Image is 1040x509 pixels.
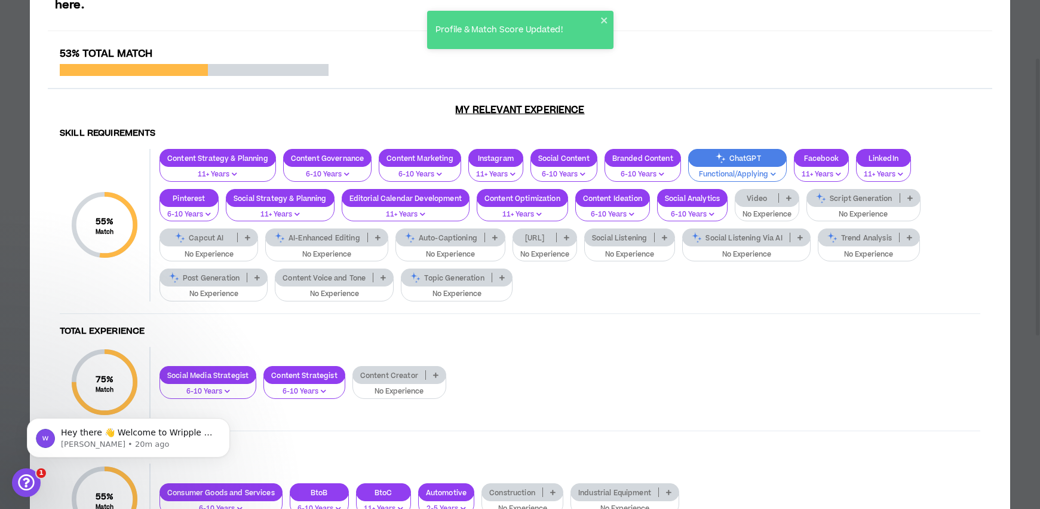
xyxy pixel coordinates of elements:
[794,159,849,182] button: 11+ Years
[87,201,129,214] div: • 11m ago
[657,199,728,222] button: 6-10 Years
[818,239,920,262] button: No Experience
[352,376,446,399] button: No Experience
[60,47,152,61] span: 53% Total Match
[159,373,239,421] button: Help
[60,443,980,455] h4: Industry Requirements
[735,199,799,222] button: No Experience
[12,230,227,275] div: Send us a messageWe typically reply in a few hours
[571,488,658,497] p: Industrial Equipment
[743,209,791,220] p: No Experience
[234,209,327,220] p: 11+ Years
[167,289,260,300] p: No Experience
[342,199,470,222] button: 11+ Years
[96,228,114,236] small: Match
[273,249,381,260] p: No Experience
[160,233,237,242] p: Capcut AI
[469,154,523,163] p: Instagram
[26,403,53,412] span: Home
[689,154,786,163] p: ChatGPT
[271,386,338,397] p: 6-10 Years
[159,199,219,222] button: 6-10 Years
[690,249,802,260] p: No Experience
[658,194,727,203] p: Social Analytics
[807,194,899,203] p: Script Generation
[12,161,227,224] div: Recent messageProfile image for MorganHi, there - I wanted to follow up on the maternity leave po...
[24,23,45,42] img: logo
[802,169,841,180] p: 11+ Years
[226,199,335,222] button: 11+ Years
[53,201,85,214] div: Wripple
[357,488,410,497] p: BtoC
[360,386,438,397] p: No Experience
[409,289,504,300] p: No Experience
[167,249,250,260] p: No Experience
[592,249,667,260] p: No Experience
[9,393,248,477] iframe: Intercom notifications message
[696,169,779,180] p: Functional/Applying
[263,376,345,399] button: 6-10 Years
[584,239,675,262] button: No Experience
[665,209,720,220] p: 6-10 Years
[605,159,681,182] button: 6-10 Years
[24,126,215,146] p: How can we help?
[36,468,46,478] span: 1
[818,233,899,242] p: Trend Analysis
[864,169,903,180] p: 11+ Years
[284,154,372,163] p: Content Governance
[342,194,469,203] p: Editorial Calendar Development
[482,488,542,497] p: Construction
[468,159,523,182] button: 11+ Years
[386,169,453,180] p: 6-10 Years
[159,159,276,182] button: 11+ Years
[160,273,247,282] p: Post Generation
[159,376,256,399] button: 6-10 Years
[349,209,462,220] p: 11+ Years
[79,373,159,421] button: Messages
[856,159,911,182] button: 11+ Years
[24,189,48,213] img: Profile image for Morgan
[401,273,491,282] p: Topic Generation
[12,468,41,497] iframe: Intercom live chat
[605,154,680,163] p: Branded Content
[513,239,577,262] button: No Experience
[612,169,673,180] p: 6-10 Years
[575,199,650,222] button: 6-10 Years
[189,403,208,412] span: Help
[167,169,268,180] p: 11+ Years
[96,215,114,228] span: 55 %
[538,169,590,180] p: 6-10 Years
[826,249,912,260] p: No Experience
[353,371,425,380] p: Content Creator
[806,199,921,222] button: No Experience
[432,20,600,40] div: Profile & Match Score Updated!
[401,279,512,301] button: No Experience
[688,159,787,182] button: Functional/Applying
[513,233,556,242] p: [URL]
[160,194,218,203] p: Pinterest
[484,209,560,220] p: 11+ Years
[419,488,474,497] p: Automotive
[264,371,345,380] p: Content Strategist
[24,171,214,184] div: Recent message
[167,386,249,397] p: 6-10 Years
[275,273,373,282] p: Content Voice and Tone
[576,194,649,203] p: Content Ideation
[379,159,461,182] button: 6-10 Years
[477,199,568,222] button: 11+ Years
[857,154,910,163] p: LinkedIn
[99,403,140,412] span: Messages
[96,373,114,386] span: 75 %
[531,154,597,163] p: Social Content
[477,194,567,203] p: Content Optimization
[24,85,215,126] p: Hi [PERSON_NAME] !
[476,169,516,180] p: 11+ Years
[585,233,654,242] p: Social Listening
[283,289,386,300] p: No Experience
[266,233,367,242] p: AI-Enhanced Editing
[275,279,394,301] button: No Experience
[520,249,569,260] p: No Experience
